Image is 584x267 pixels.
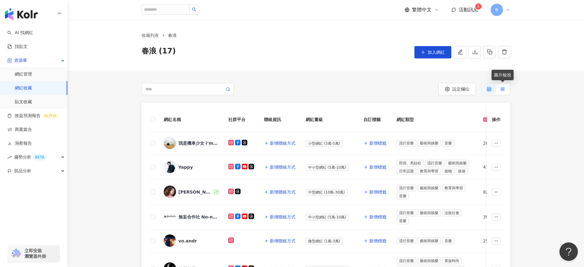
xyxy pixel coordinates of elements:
button: 加入網紅 [414,46,451,58]
a: 商案媒合 [7,127,32,133]
span: 競品分析 [14,164,31,178]
span: 新增標籤 [369,165,386,170]
span: 新增聯絡方式 [270,190,296,194]
span: download [472,49,478,55]
th: 自訂標籤 [359,108,392,132]
img: KOL Avatar [164,210,176,223]
span: 中小型網紅 (5萬-10萬) [306,164,349,171]
span: 旅遊 [456,168,468,175]
a: 效益預測報告ALPHA [7,113,59,119]
button: 新增標籤 [363,137,387,149]
th: 網紅類型 [392,108,478,132]
span: 繁體中文 [412,6,432,13]
span: 新增標籤 [369,238,386,243]
span: 流行音樂 [397,185,416,191]
button: 新增聯絡方式 [264,161,296,173]
span: 藝術與娛樂 [417,185,441,191]
span: 教育與學習 [442,185,465,191]
span: 8 [477,4,480,9]
span: 流行音樂 [397,140,416,147]
span: 新增聯絡方式 [270,141,296,146]
span: 藝術與娛樂 [417,238,441,244]
div: 39,320 [483,214,507,220]
div: Yappy [178,164,193,170]
div: 25,222 [483,238,507,244]
a: 貼文收藏 [15,99,32,105]
img: KOL Avatar [164,186,176,198]
div: 追蹤數 [483,116,502,123]
span: 春浪 [168,33,177,38]
span: 日常話題 [397,168,416,175]
span: 設定欄位 [452,87,469,92]
span: 小型網紅 (3萬-5萬) [306,140,343,147]
span: 資源庫 [14,53,27,67]
button: 新增標籤 [363,235,387,247]
span: rise [7,155,12,159]
span: 立即安裝 瀏覽器外掛 [25,248,46,259]
span: 音樂 [442,238,454,244]
span: 音樂 [442,140,454,147]
a: 網紅收藏 [15,85,32,91]
span: search [192,7,196,12]
a: searchAI 找網紅 [7,30,33,36]
span: 新增聯絡方式 [270,214,296,219]
th: 網紅量級 [301,108,359,132]
button: 新增聯絡方式 [264,211,296,223]
th: 社群平台 [223,108,259,132]
button: 新增聯絡方式 [264,235,296,247]
span: 春浪 (17) [142,46,176,58]
span: 中型網紅 (10萬-30萬) [306,189,347,196]
span: 中小型網紅 (5萬-10萬) [306,214,349,221]
button: 新增標籤 [363,211,387,223]
span: 加入網紅 [428,50,445,55]
span: 教育與學習 [417,168,441,175]
button: 新增標籤 [363,186,387,198]
img: KOL Avatar [164,161,176,173]
span: plus [421,50,425,54]
span: 藝術與娛樂 [446,160,469,167]
img: KOL Avatar [164,137,176,149]
a: chrome extension立即安裝 瀏覽器外掛 [8,245,60,262]
a: 收藏列表 [140,32,160,39]
a: 找貼文 [7,44,28,50]
sup: 8 [475,3,481,10]
span: 新增聯絡方式 [270,238,296,243]
img: logo [5,8,38,20]
a: 網紅管理 [15,71,32,77]
span: 流行音樂 [397,257,416,264]
button: 新增聯絡方式 [264,186,296,198]
span: 美妝時尚 [442,257,462,264]
span: 微型網紅 (1萬-3萬) [306,238,343,245]
th: 網紅名稱 [159,108,223,132]
span: 藝術與娛樂 [417,210,441,216]
div: vo.andr [178,238,197,244]
button: 設定欄位 [438,83,476,95]
div: 20,927 [483,140,507,147]
span: 法政社會 [442,210,462,216]
div: [PERSON_NAME] [178,189,213,195]
a: 洞察報告 [7,140,32,147]
div: BETA [33,154,47,160]
span: delete [502,49,507,55]
span: 趨勢分析 [14,150,47,164]
button: 新增聯絡方式 [264,137,296,149]
div: 我是機車少女 i’mdifficult [178,140,218,146]
img: KOL Avatar [164,234,176,247]
span: 音樂 [397,218,409,224]
div: 無妄合作社 No-nonsense Collective [178,214,218,220]
span: 新增標籤 [369,141,386,146]
iframe: Help Scout Beacon - Open [559,242,578,261]
span: 藝術與娛樂 [417,140,441,147]
span: 寵物 [442,168,454,175]
span: 新增標籤 [369,214,386,219]
span: 流行音樂 [397,210,416,216]
span: 新增聯絡方式 [270,165,296,170]
span: 流行音樂 [397,238,416,244]
span: 新增標籤 [369,190,386,194]
div: 47,079 [483,164,507,171]
span: edit [457,49,463,55]
span: 藝術與娛樂 [417,257,441,264]
span: 流行音樂 [425,160,445,167]
span: B [495,6,498,13]
th: 操作 [487,108,505,132]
